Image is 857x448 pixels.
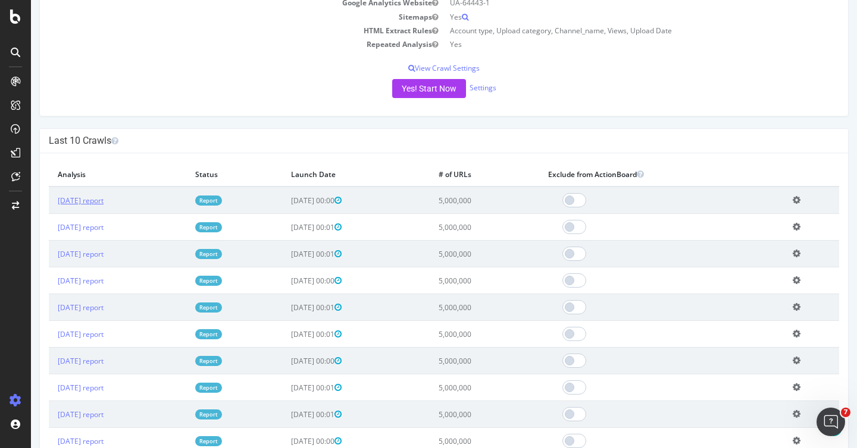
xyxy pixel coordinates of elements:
a: [DATE] report [27,302,73,313]
th: Status [155,162,252,187]
th: # of URLs [399,162,508,187]
a: Settings [439,83,465,93]
td: HTML Extract Rules [18,24,413,37]
td: 5,000,000 [399,241,508,267]
iframe: Intercom live chat [817,408,845,436]
a: [DATE] report [27,249,73,259]
td: Sitemaps [18,10,413,24]
span: [DATE] 00:00 [260,195,311,206]
th: Launch Date [251,162,399,187]
a: Report [164,222,191,232]
span: [DATE] 00:01 [260,249,311,259]
a: Report [164,383,191,393]
a: [DATE] report [27,409,73,419]
td: Repeated Analysis [18,37,413,51]
td: Yes [413,10,808,24]
th: Analysis [18,162,155,187]
a: [DATE] report [27,356,73,366]
a: [DATE] report [27,276,73,286]
td: 5,000,000 [399,321,508,348]
p: View Crawl Settings [18,63,808,73]
span: [DATE] 00:01 [260,222,311,232]
a: [DATE] report [27,329,73,339]
td: 5,000,000 [399,348,508,374]
span: [DATE] 00:01 [260,409,311,419]
td: Yes [413,37,808,51]
span: 7 [841,408,850,417]
a: Report [164,356,191,366]
span: [DATE] 00:01 [260,329,311,339]
td: 5,000,000 [399,374,508,401]
td: 5,000,000 [399,401,508,428]
a: Report [164,302,191,313]
td: 5,000,000 [399,187,508,214]
a: Report [164,195,191,206]
a: Report [164,249,191,259]
td: 5,000,000 [399,267,508,294]
th: Exclude from ActionBoard [508,162,753,187]
span: [DATE] 00:01 [260,302,311,313]
span: [DATE] 00:00 [260,356,311,366]
td: 5,000,000 [399,294,508,321]
a: Report [164,329,191,339]
span: [DATE] 00:00 [260,276,311,286]
span: [DATE] 00:01 [260,383,311,393]
a: [DATE] report [27,222,73,232]
h4: Last 10 Crawls [18,135,808,147]
a: Report [164,436,191,446]
a: [DATE] report [27,195,73,206]
a: Report [164,409,191,419]
a: [DATE] report [27,383,73,393]
td: 5,000,000 [399,214,508,241]
a: Report [164,276,191,286]
a: [DATE] report [27,436,73,446]
td: Account type, Upload category, Channel_name, Views, Upload Date [413,24,808,37]
button: Yes! Start Now [361,79,435,98]
span: [DATE] 00:00 [260,436,311,446]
